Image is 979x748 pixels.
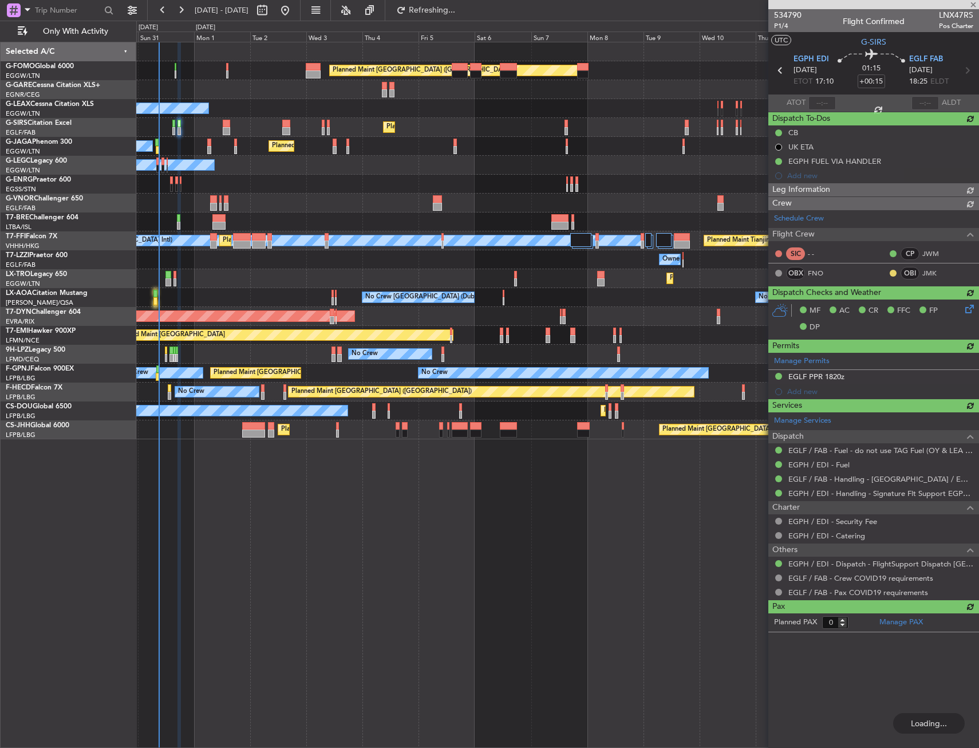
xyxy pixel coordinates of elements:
[6,347,29,353] span: 9H-LPZ
[6,374,35,383] a: LFPB/LBG
[6,82,100,89] a: G-GARECessna Citation XLS+
[861,36,886,48] span: G-SIRS
[281,421,461,438] div: Planned Maint [GEOGRAPHIC_DATA] ([GEOGRAPHIC_DATA])
[6,365,74,372] a: F-GPNJFalcon 900EX
[13,22,124,41] button: Only With Activity
[6,233,57,240] a: T7-FFIFalcon 7X
[6,139,72,145] a: G-JAGAPhenom 300
[771,35,791,45] button: UTC
[116,326,225,344] div: Planned Maint [GEOGRAPHIC_DATA]
[662,251,682,268] div: Owner
[6,63,74,70] a: G-FOMOGlobal 6000
[250,32,306,42] div: Tue 2
[6,365,30,372] span: F-GPNJ
[6,214,29,221] span: T7-BRE
[6,336,40,345] a: LFMN/NCE
[930,76,949,88] span: ELDT
[6,109,40,118] a: EGGW/LTN
[6,271,30,278] span: LX-TRO
[421,364,448,381] div: No Crew
[909,65,933,76] span: [DATE]
[6,242,40,250] a: VHHH/HKG
[6,261,35,269] a: EGLF/FAB
[787,97,806,109] span: ATOT
[942,97,961,109] span: ALDT
[6,158,30,164] span: G-LEGC
[6,101,94,108] a: G-LEAXCessna Citation XLS
[670,270,745,287] div: Planned Maint Dusseldorf
[214,364,394,381] div: Planned Maint [GEOGRAPHIC_DATA] ([GEOGRAPHIC_DATA])
[30,27,121,36] span: Only With Activity
[6,412,35,420] a: LFPB/LBG
[408,6,456,14] span: Refreshing...
[195,5,248,15] span: [DATE] - [DATE]
[352,345,378,363] div: No Crew
[333,62,513,79] div: Planned Maint [GEOGRAPHIC_DATA] ([GEOGRAPHIC_DATA])
[6,204,35,212] a: EGLF/FAB
[6,403,72,410] a: CS-DOUGlobal 6500
[531,32,587,42] div: Sun 7
[6,195,34,202] span: G-VNOR
[6,422,69,429] a: CS-JHHGlobal 6000
[6,328,28,334] span: T7-EMI
[604,402,784,419] div: Planned Maint [GEOGRAPHIC_DATA] ([GEOGRAPHIC_DATA])
[6,82,32,89] span: G-GARE
[6,290,88,297] a: LX-AOACitation Mustang
[909,76,927,88] span: 18:25
[587,32,644,42] div: Mon 8
[6,195,83,202] a: G-VNORChallenger 650
[362,32,419,42] div: Thu 4
[6,176,33,183] span: G-ENRG
[272,137,452,155] div: Planned Maint [GEOGRAPHIC_DATA] ([GEOGRAPHIC_DATA])
[909,54,943,65] span: EGLF FAB
[6,233,26,240] span: T7-FFI
[6,290,32,297] span: LX-AOA
[6,72,40,80] a: EGGW/LTN
[662,421,843,438] div: Planned Maint [GEOGRAPHIC_DATA] ([GEOGRAPHIC_DATA])
[475,32,531,42] div: Sat 6
[6,298,73,307] a: [PERSON_NAME]/QSA
[6,309,31,316] span: T7-DYN
[6,120,72,127] a: G-SIRSCitation Excel
[707,232,840,249] div: Planned Maint Tianjin ([GEOGRAPHIC_DATA])
[6,271,67,278] a: LX-TROLegacy 650
[6,393,35,401] a: LFPB/LBG
[774,21,802,31] span: P1/4
[6,422,30,429] span: CS-JHH
[6,120,27,127] span: G-SIRS
[6,403,33,410] span: CS-DOU
[6,139,32,145] span: G-JAGA
[893,713,965,734] div: Loading...
[6,176,71,183] a: G-ENRGPraetor 600
[6,347,65,353] a: 9H-LPZLegacy 500
[843,15,905,27] div: Flight Confirmed
[391,1,460,19] button: Refreshing...
[6,317,34,326] a: EVRA/RIX
[794,54,829,65] span: EGPH EDI
[774,9,802,21] span: 534790
[6,101,30,108] span: G-LEAX
[794,65,817,76] span: [DATE]
[194,32,250,42] div: Mon 1
[139,23,158,33] div: [DATE]
[35,2,101,19] input: Trip Number
[386,119,567,136] div: Planned Maint [GEOGRAPHIC_DATA] ([GEOGRAPHIC_DATA])
[6,214,78,221] a: T7-BREChallenger 604
[794,76,812,88] span: ETOT
[6,63,35,70] span: G-FOMO
[138,32,194,42] div: Sun 31
[6,431,35,439] a: LFPB/LBG
[365,289,494,306] div: No Crew [GEOGRAPHIC_DATA] (Dublin Intl)
[6,90,40,99] a: EGNR/CEG
[6,128,35,137] a: EGLF/FAB
[6,328,76,334] a: T7-EMIHawker 900XP
[6,147,40,156] a: EGGW/LTN
[6,384,31,391] span: F-HECD
[939,21,973,31] span: Pos Charter
[6,384,62,391] a: F-HECDFalcon 7X
[196,23,215,33] div: [DATE]
[759,289,812,306] div: No Crew Sabadell
[6,223,31,231] a: LTBA/ISL
[862,63,881,74] span: 01:15
[419,32,475,42] div: Fri 5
